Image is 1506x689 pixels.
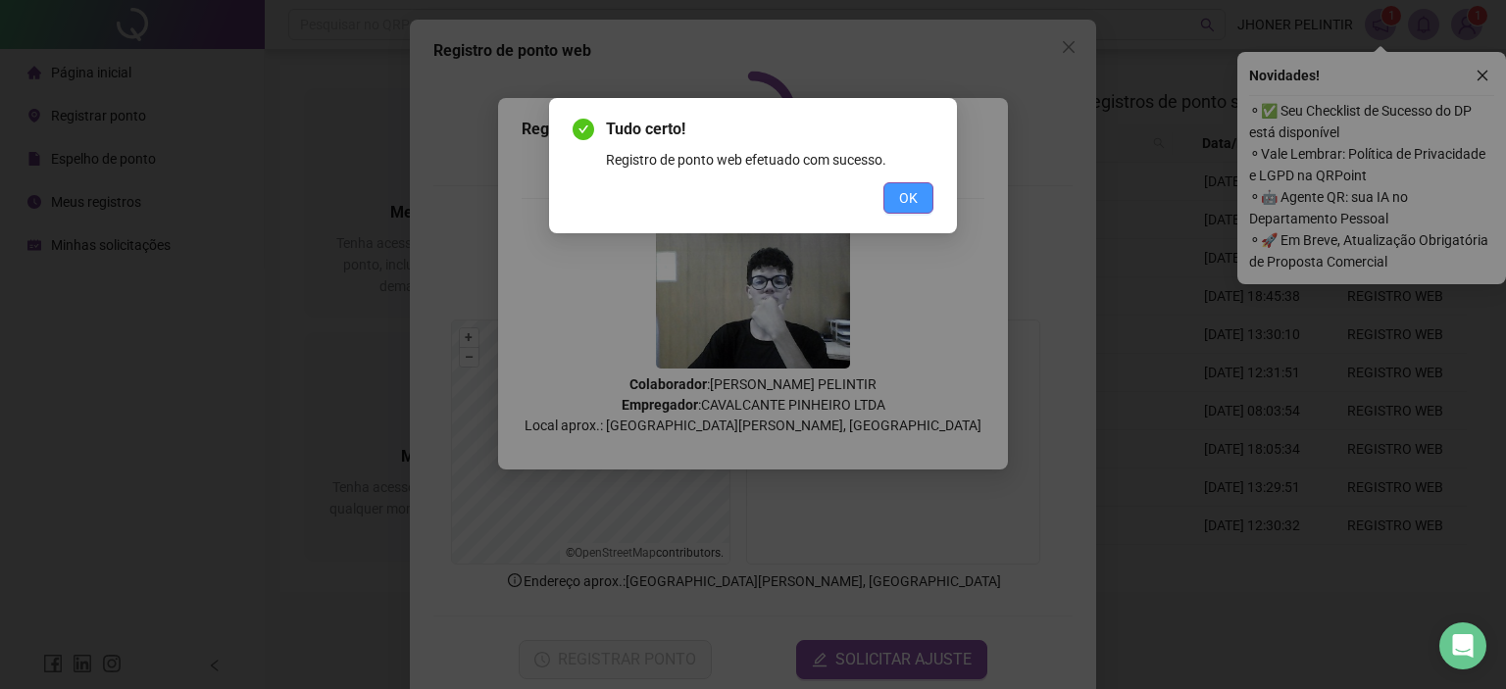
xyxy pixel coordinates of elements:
span: OK [899,187,918,209]
span: check-circle [573,119,594,140]
span: Tudo certo! [606,118,933,141]
div: Registro de ponto web efetuado com sucesso. [606,149,933,171]
div: Open Intercom Messenger [1439,622,1486,669]
button: OK [883,182,933,214]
